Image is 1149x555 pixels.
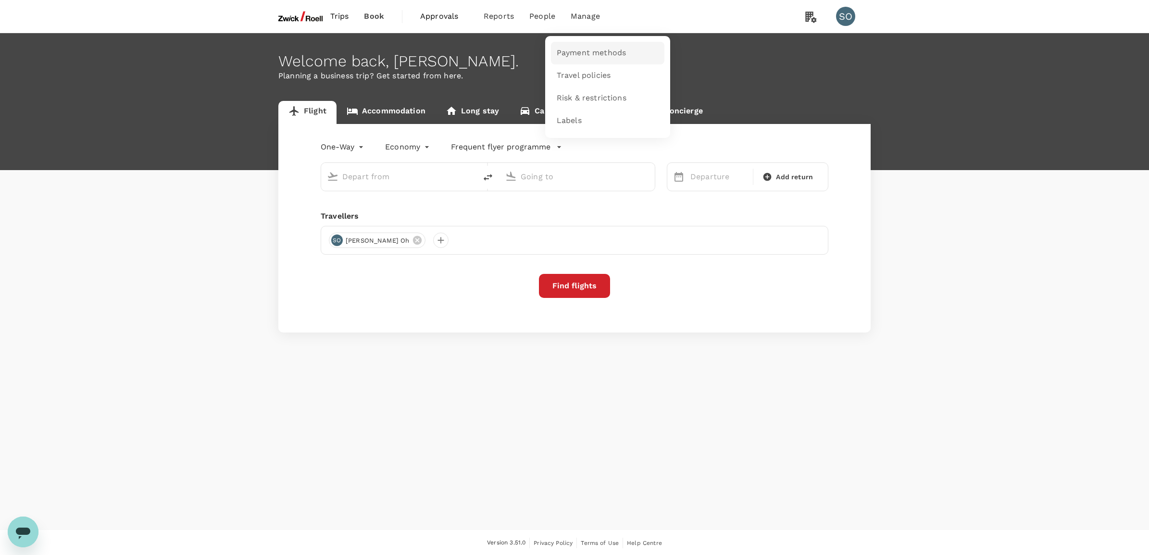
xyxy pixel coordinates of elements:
p: Planning a business trip? Get started from here. [278,70,871,82]
div: Economy [385,139,432,155]
div: One-Way [321,139,366,155]
a: Flight [278,101,337,124]
span: People [529,11,555,22]
a: Terms of Use [581,538,619,548]
a: Privacy Policy [534,538,573,548]
a: Accommodation [337,101,436,124]
input: Going to [521,169,635,184]
span: Manage [571,11,600,22]
span: Payment methods [557,48,626,59]
span: Reports [484,11,514,22]
button: Open [648,175,650,177]
a: Risk & restrictions [551,87,664,110]
a: Long stay [436,101,509,124]
div: Welcome back , [PERSON_NAME] . [278,52,871,70]
input: Depart from [342,169,456,184]
span: Terms of Use [581,540,619,546]
button: Open [470,175,472,177]
img: ZwickRoell Pte. Ltd. [278,6,323,27]
span: Travel policies [557,70,611,81]
a: Labels [551,110,664,132]
span: Privacy Policy [534,540,573,546]
iframe: Button to launch messaging window [8,517,38,547]
span: Risk & restrictions [557,93,626,104]
div: SO[PERSON_NAME] Oh [329,233,425,248]
div: SO [331,234,343,246]
span: Approvals [420,11,468,22]
span: Book [364,11,384,22]
span: Add return [776,172,813,182]
span: Labels [557,115,582,126]
span: [PERSON_NAME] Oh [340,236,415,246]
button: Frequent flyer programme [451,141,562,153]
a: Payment methods [551,42,664,64]
span: Trips [330,11,349,22]
button: Find flights [539,274,610,298]
a: Concierge [638,101,712,124]
button: delete [476,166,500,189]
p: Departure [690,171,747,183]
a: Car rental [509,101,584,124]
span: Version 3.51.0 [487,538,525,548]
p: Frequent flyer programme [451,141,550,153]
div: SO [836,7,855,26]
span: Help Centre [627,540,662,546]
a: Travel policies [551,64,664,87]
div: Travellers [321,210,828,222]
a: Help Centre [627,538,662,548]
